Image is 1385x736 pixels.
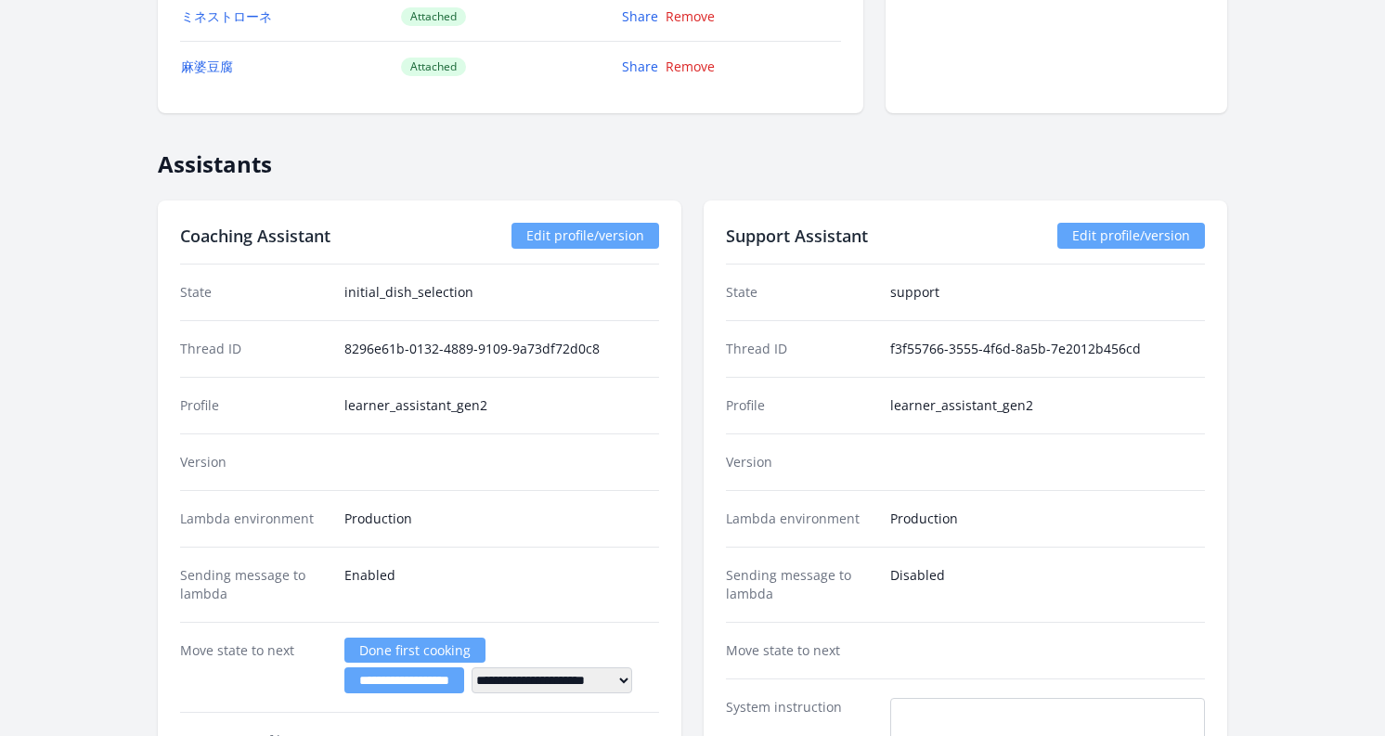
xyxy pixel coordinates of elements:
[180,340,330,358] dt: Thread ID
[726,340,875,358] dt: Thread ID
[181,7,272,25] a: ミネストローネ
[344,340,659,358] dd: 8296e61b-0132-4889-9109-9a73df72d0c8
[622,7,658,25] a: Share
[180,223,330,249] h2: Coaching Assistant
[181,58,233,75] a: 麻婆豆腐
[511,223,659,249] a: Edit profile/version
[180,641,330,693] dt: Move state to next
[180,510,330,528] dt: Lambda environment
[726,453,875,471] dt: Version
[726,283,875,302] dt: State
[890,566,1205,603] dd: Disabled
[726,510,875,528] dt: Lambda environment
[726,566,875,603] dt: Sending message to lambda
[890,283,1205,302] dd: support
[158,136,1227,178] h2: Assistants
[622,58,658,75] a: Share
[890,396,1205,415] dd: learner_assistant_gen2
[726,396,875,415] dt: Profile
[666,7,715,25] a: Remove
[180,453,330,471] dt: Version
[666,58,715,75] a: Remove
[726,641,875,660] dt: Move state to next
[180,566,330,603] dt: Sending message to lambda
[401,7,466,26] span: Attached
[180,283,330,302] dt: State
[344,396,659,415] dd: learner_assistant_gen2
[401,58,466,76] span: Attached
[344,283,659,302] dd: initial_dish_selection
[344,638,485,663] a: Done first cooking
[344,510,659,528] dd: Production
[1057,223,1205,249] a: Edit profile/version
[344,566,659,603] dd: Enabled
[180,396,330,415] dt: Profile
[726,223,868,249] h2: Support Assistant
[890,340,1205,358] dd: f3f55766-3555-4f6d-8a5b-7e2012b456cd
[890,510,1205,528] dd: Production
